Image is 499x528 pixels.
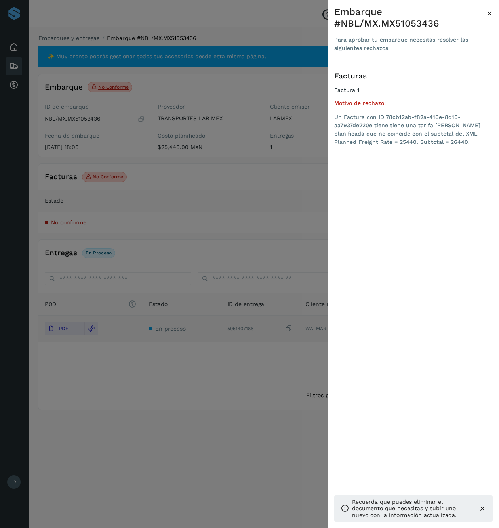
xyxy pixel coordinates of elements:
li: Un Factura con ID 78cb12ab-f82a-416e-8d10-aa7937de220e tiene tiene una tarifa [PERSON_NAME] plani... [334,113,493,146]
span: × [487,8,493,19]
p: Recuerda que puedes eliminar el documento que necesitas y subir uno nuevo con la información actu... [352,499,472,518]
div: Para aprobar tu embarque necesitas resolver las siguientes rechazos. [334,36,487,52]
h3: Facturas [334,72,493,81]
div: Embarque #NBL/MX.MX51053436 [334,6,487,29]
button: Close [487,6,493,21]
h4: Factura 1 [334,87,493,94]
h5: Motivo de rechazo: [334,100,493,107]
